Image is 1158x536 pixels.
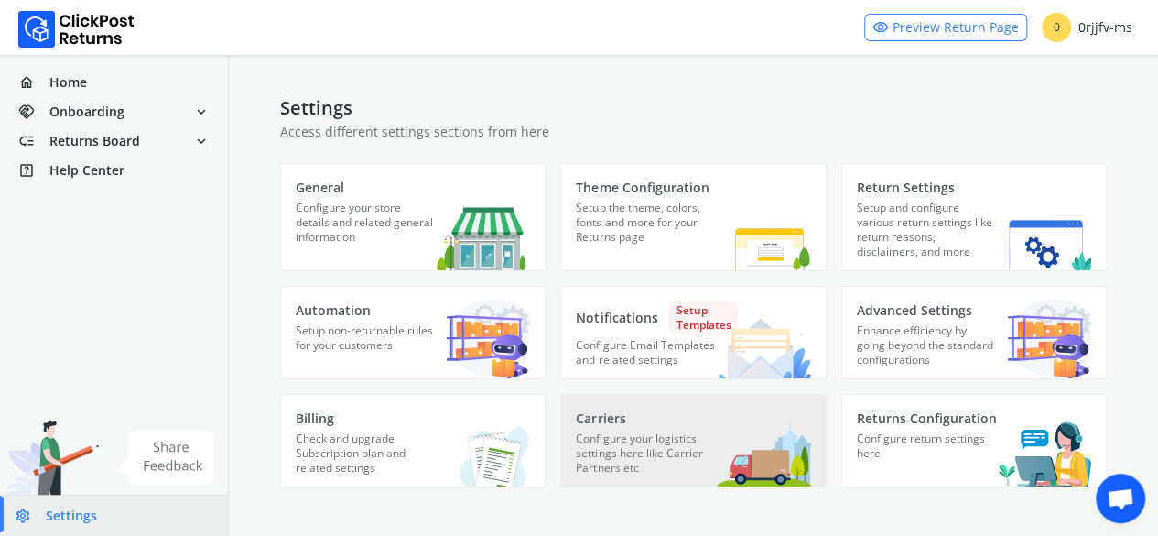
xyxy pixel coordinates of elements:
[18,128,49,154] span: low_priority
[11,70,217,95] a: homeHome
[576,338,717,378] p: Configure Email Templates and related settings
[576,179,717,197] p: Theme Configuration
[997,421,1091,487] img: Returns Configuration
[18,99,49,125] span: handshake
[18,11,135,48] img: Logo
[280,97,1107,119] h4: Settings
[997,215,1091,270] img: Return Settings
[296,179,437,197] p: General
[15,503,46,529] span: settings
[193,128,210,154] span: expand_more
[49,103,124,121] span: Onboarding
[857,201,998,270] p: Setup and configure various return settings like return reasons, disclaimers, and more
[46,507,97,525] span: Settings
[1042,13,1132,42] div: 0rjjfv-ms
[717,207,811,270] img: Theme Configuration
[280,123,1107,141] p: Access different settings sections from here
[857,179,998,197] p: Return Settings
[18,70,49,95] span: home
[18,158,49,183] span: help_center
[576,301,717,334] p: Notifications
[1042,13,1071,42] span: 0
[857,432,998,477] p: Configure return settings here
[437,421,531,487] img: Billing
[446,300,530,378] img: Automation
[857,301,998,320] p: Advanced Settings
[49,73,87,92] span: Home
[1096,474,1145,523] a: Open chat
[1007,300,1091,378] img: Advanced Settings
[296,410,437,428] p: Billing
[864,14,1027,41] a: visibilityPreview Return Page
[576,410,717,428] p: Carriers
[193,99,210,125] span: expand_more
[717,421,811,487] img: Carriers
[114,431,214,485] img: share feedback
[49,132,140,150] span: Returns Board
[576,201,717,256] p: Setup the theme, colors, fonts and more for your Returns page
[857,410,998,428] p: Returns Configuration
[717,313,811,378] img: Notifications
[857,323,998,378] p: Enhance efficiency by going beyond the standard configurations
[437,199,531,270] img: General
[296,432,437,487] p: Check and upgrade Subscription plan and related settings
[872,15,889,40] span: visibility
[296,323,437,369] p: Setup non-returnable rules for your customers
[576,432,717,487] p: Configure your logistics settings here like Carrier Partners etc
[296,301,437,320] p: Automation
[11,158,217,183] a: help_centerHelp Center
[296,201,437,256] p: Configure your store details and related general information
[668,301,738,334] span: Setup Templates
[49,161,124,180] span: Help Center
